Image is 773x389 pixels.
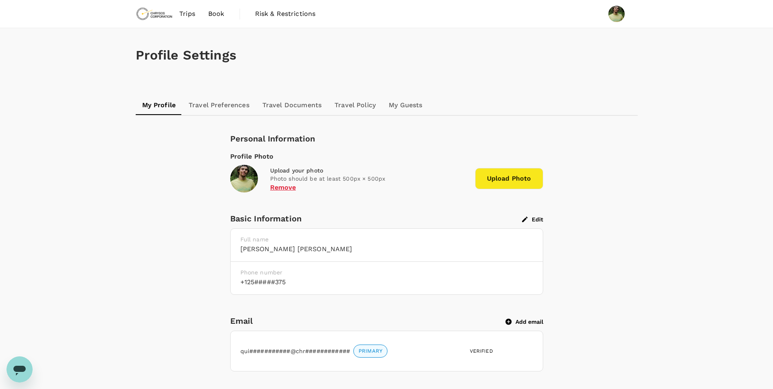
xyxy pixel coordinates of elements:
[7,356,33,382] iframe: Button to launch messaging window
[230,165,258,192] img: avatar-66fe189e2c038.jpeg
[256,95,328,115] a: Travel Documents
[182,95,256,115] a: Travel Preferences
[522,216,543,223] button: Edit
[179,9,195,19] span: Trips
[208,9,225,19] span: Book
[240,276,533,288] h6: +125#####375
[136,95,183,115] a: My Profile
[270,166,469,175] div: Upload your photo
[240,243,533,255] h6: [PERSON_NAME] [PERSON_NAME]
[470,348,493,354] span: Verified
[475,168,543,189] span: Upload Photo
[506,318,543,325] button: Add email
[240,347,350,355] p: qui###########@chr############
[354,347,387,355] span: PRIMARY
[136,48,638,63] h1: Profile Settings
[230,212,522,225] div: Basic Information
[270,175,469,183] p: Photo should be at least 500px × 500px
[608,6,625,22] img: Quinton Ginter
[270,184,296,191] button: Remove
[230,314,506,327] h6: Email
[230,152,543,161] div: Profile Photo
[230,132,543,145] div: Personal Information
[255,9,316,19] span: Risk & Restrictions
[136,5,173,23] img: Chrysos Corporation
[382,95,429,115] a: My Guests
[240,268,533,276] p: Phone number
[328,95,382,115] a: Travel Policy
[240,235,533,243] p: Full name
